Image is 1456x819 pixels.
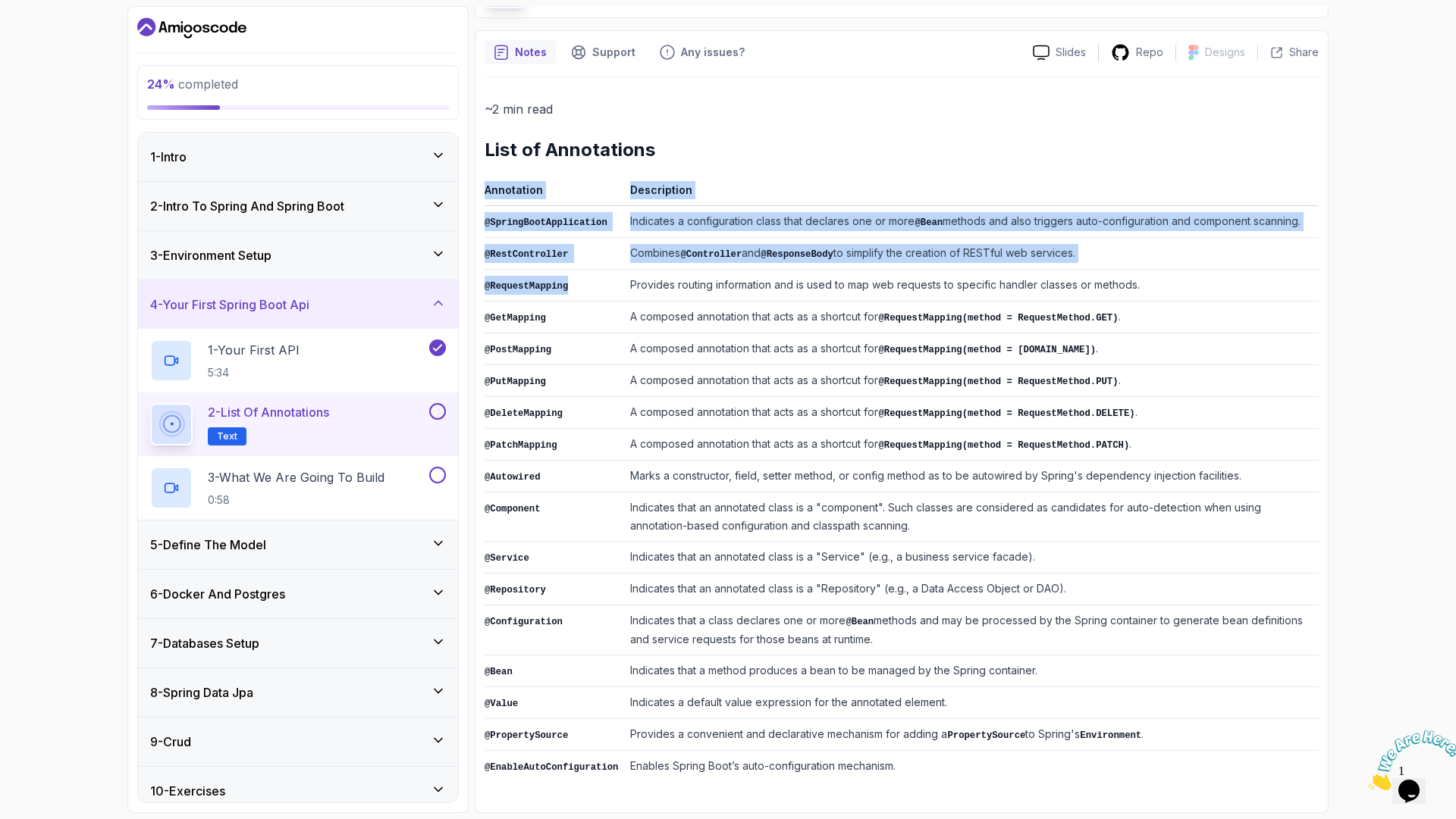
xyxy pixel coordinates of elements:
img: Chat attention grabber [6,6,100,66]
button: 6-Docker And Postgres [138,570,458,618]
p: Share [1289,45,1319,60]
p: Slides [1056,45,1086,60]
td: Indicates that an annotated class is a "Repository" (e.g., a Data Access Object or DAO). [624,574,1319,605]
button: Feedback button [651,40,754,64]
button: 3-What We Are Going To Build0:58 [150,467,446,509]
code: PropertySource [947,730,1025,741]
td: Indicates that an annotated class is a "Service" (e.g., a business service facade). [624,542,1319,574]
button: 1-Intro [138,133,458,181]
td: A composed annotation that acts as a shortcut for . [624,429,1319,461]
code: @Repository [485,585,546,595]
button: 5-Define The Model [138,520,458,569]
code: @RequestMapping(method = RequestMethod.PATCH) [878,440,1129,451]
code: @RestController [485,249,568,260]
h3: 3 - Environment Setup [150,246,271,264]
h3: 7 - Databases Setup [150,634,259,652]
h3: 5 - Define The Model [150,536,266,554]
iframe: chat widget [1362,724,1456,796]
span: 1 [6,6,12,19]
button: 4-Your First Spring Boot Api [138,280,458,329]
code: @PatchMapping [485,440,557,451]
code: @DeleteMapping [485,408,563,419]
h3: 1 - Intro [150,148,187,166]
td: Indicates a default value expression for the annotated element. [624,687,1319,719]
code: @Service [485,553,529,564]
button: 3-Environment Setup [138,231,458,280]
h3: 6 - Docker And Postgres [150,585,285,603]
p: Designs [1205,45,1245,60]
button: 10-Exercises [138,767,458,815]
td: A composed annotation that acts as a shortcut for . [624,365,1319,397]
code: @Autowired [485,472,541,483]
td: Provides routing information and is used to map web requests to specific handler classes or methods. [624,270,1319,302]
code: @Controller [680,249,742,260]
h3: 8 - Spring Data Jpa [150,683,253,702]
button: 2-Intro To Spring And Spring Boot [138,182,458,230]
p: 5:34 [208,365,300,380]
span: completed [147,77,238,92]
code: @PostMapping [485,345,551,355]
a: Repo [1099,43,1175,62]
code: @RequestMapping(method = RequestMethod.GET) [878,313,1118,324]
td: Indicates a configuration class that declares one or more methods and also triggers auto-configur... [624,206,1319,238]
td: A composed annotation that acts as a shortcut for . [624,302,1319,333]
button: 2-List of AnnotationsText [150,403,446,445]
code: @RequestMapping(method = [DOMAIN_NAME]) [878,345,1096,355]
td: Provides a convenient and declarative mechanism for adding a to Spring's . [624,719,1319,751]
p: 2 - List of Annotations [208,403,329,421]
code: @GetMapping [485,313,546,324]
code: @ResponseBody [761,249,833,260]
p: 3 - What We Are Going To Build [208,468,384,486]
th: Annotation [485,180,624,206]
code: @Bean [915,217,943,228]
th: Description [624,180,1319,206]
td: Combines and to simplify the creation of RESTful web services. [624,238,1319,270]
button: 7-Databases Setup [138,619,458,667]
p: 0:58 [208,492,384,508]
a: Slides [1021,45,1098,61]
span: Text [217,430,237,442]
code: @PutMapping [485,377,546,387]
h3: 10 - Exercises [150,782,225,800]
p: Support [592,45,635,60]
code: @RequestMapping(method = RequestMethod.DELETE) [878,408,1134,419]
button: Support button [562,40,645,64]
code: @Bean [485,667,513,677]
button: Share [1257,45,1319,60]
td: Indicates that an annotated class is a "component". Such classes are considered as candidates for... [624,492,1319,542]
p: 1 - Your First API [208,341,300,359]
td: Indicates that a method produces a bean to be managed by the Spring container. [624,655,1319,687]
td: Indicates that a class declares one or more methods and may be processed by the Spring container ... [624,605,1319,655]
code: @RequestMapping(method = RequestMethod.PUT) [878,377,1118,387]
h3: 2 - Intro To Spring And Spring Boot [150,197,344,215]
p: Repo [1136,45,1163,60]
code: @PropertySource [485,730,568,741]
h2: List of Annotations [485,138,1319,162]
p: Notes [515,45,547,60]
code: @Configuration [485,617,563,627]
code: @Value [485,699,518,709]
code: @Bean [846,617,874,627]
code: Environment [1080,730,1141,741]
button: 9-Crud [138,717,458,766]
button: notes button [485,40,556,64]
a: Dashboard [137,16,246,40]
td: Marks a constructor, field, setter method, or config method as to be autowired by Spring's depend... [624,461,1319,492]
code: @EnableAutoConfiguration [485,762,618,773]
h3: 9 - Crud [150,733,191,751]
code: @Component [485,504,541,514]
h3: 4 - Your First Spring Boot Api [150,295,309,314]
code: @SpringBootApplication [485,217,607,228]
p: Any issues? [681,45,745,60]
p: ~2 min read [485,98,1319,120]
button: 1-Your First API5:34 [150,339,446,382]
code: @RequestMapping [485,281,568,292]
td: A composed annotation that acts as a shortcut for . [624,397,1319,429]
button: 8-Spring Data Jpa [138,668,458,717]
span: 24 % [147,77,175,92]
td: Enables Spring Boot’s auto-configuration mechanism. [624,751,1319,783]
td: A composed annotation that acts as a shortcut for . [624,333,1319,365]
